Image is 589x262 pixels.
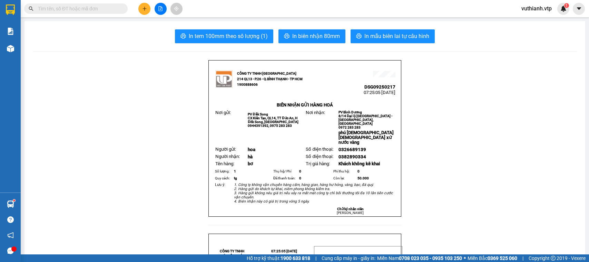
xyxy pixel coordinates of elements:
span: plus [142,6,147,11]
td: Phí thu hộ: [332,168,356,175]
span: 0 [357,169,360,173]
span: 07:25:05 [DATE] [271,249,297,253]
span: hà [248,154,253,159]
span: question-circle [7,216,14,223]
span: Miền Bắc [468,254,517,262]
span: Người nhận: [215,154,240,159]
strong: CÔNG TY TNHH VIỆT TÂN PHÁT [220,249,244,258]
span: printer [284,33,289,40]
img: logo-vxr [6,4,15,15]
span: 0972 283 283 [338,125,361,129]
strong: 0708 023 035 - 0935 103 250 [399,255,462,261]
strong: 1900 633 818 [281,255,310,261]
span: printer [180,33,186,40]
span: caret-down [576,6,582,12]
span: message [7,247,14,254]
td: Còn lại: [332,175,356,182]
span: Số điện thoại: [306,154,333,159]
span: copyright [551,256,556,261]
span: Nơi nhận: [306,110,325,115]
span: 1 [234,169,236,173]
span: In tem 100mm theo số lượng (1) [189,32,268,40]
span: Số điện thoại: [306,147,333,152]
td: Số lượng: [214,168,233,175]
button: printerIn tem 100mm theo số lượng (1) [175,29,273,43]
span: bơ [248,161,253,166]
span: DSG09250217 [364,84,395,90]
button: plus [138,3,150,15]
button: aim [170,3,183,15]
span: hoa [248,147,255,152]
span: Người gửi: [215,147,236,152]
td: Quy cách: [214,175,233,182]
span: tg [234,176,237,180]
button: caret-down [573,3,585,15]
span: Tên hàng: [215,161,234,166]
button: file-add [155,3,167,15]
span: Nơi gửi: [215,110,231,115]
sup: 1 [13,199,15,202]
span: phú [DEMOGRAPHIC_DATA] [DEMOGRAPHIC_DATA] xứ nước vàng [338,130,394,145]
span: 0326689139 [338,147,366,152]
img: warehouse-icon [7,45,14,52]
span: aim [174,6,179,11]
span: 1 [565,3,568,8]
img: solution-icon [7,28,14,35]
span: printer [356,33,362,40]
span: PV Bình Dương [338,110,362,114]
span: 0944391392, 0975 283 283 [248,124,292,128]
img: warehouse-icon [7,200,14,208]
span: Hỗ trợ kỹ thuật: [247,254,310,262]
strong: BIÊN NHẬN GỬI HÀNG HOÁ [277,102,333,107]
span: In biên nhận 80mm [292,32,340,40]
span: Cung cấp máy in - giấy in: [322,254,375,262]
span: | [522,254,523,262]
span: Trị giá hàng: [306,161,330,166]
strong: 0369 525 060 [488,255,517,261]
span: search [29,6,33,11]
img: logo [215,71,233,88]
span: notification [7,232,14,238]
strong: CÔNG TY TNHH [GEOGRAPHIC_DATA] 214 QL13 - P.26 - Q.BÌNH THẠNH - TP HCM 1900888606 [237,72,303,86]
sup: 1 [564,3,569,8]
span: CX Kiến Tạo, QL14, TT Đức An, H Đăk Song, [GEOGRAPHIC_DATA] [248,116,298,124]
button: printerIn mẫu biên lai tự cấu hình [351,29,435,43]
span: Miền Nam [377,254,462,262]
button: printerIn biên nhận 80mm [278,29,345,43]
span: Khách không kê khai [338,161,380,166]
span: 50.000 [357,176,369,180]
span: 07:25:05 [DATE] [364,90,395,95]
span: [PERSON_NAME] [337,211,364,215]
span: 0382890334 [338,154,366,159]
input: Tìm tên, số ĐT hoặc mã đơn [38,5,119,12]
img: icon-new-feature [560,6,567,12]
span: vuthianh.vtp [516,4,557,13]
td: Thụ hộ/ Phí [272,168,298,175]
span: file-add [158,6,163,11]
td: Đã thanh toán: [272,175,298,182]
span: 8/14 Đại lộ [GEOGRAPHIC_DATA] - [GEOGRAPHIC_DATA], [GEOGRAPHIC_DATA] [338,114,392,125]
span: In mẫu biên lai tự cấu hình [364,32,429,40]
span: Lưu ý: [215,183,225,187]
strong: Chữ ký nhân viên [337,207,364,211]
span: 0 [299,169,301,173]
span: PV Đắk Song [248,112,268,116]
span: 0 [299,176,301,180]
span: | [315,254,316,262]
span: ⚪️ [464,257,466,260]
em: 1. Công ty không vận chuyển hàng cấm, hàng gian, hàng hư hỏng, vàng, bạc, đá quý. 2. Hàng gửi do ... [234,183,393,204]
